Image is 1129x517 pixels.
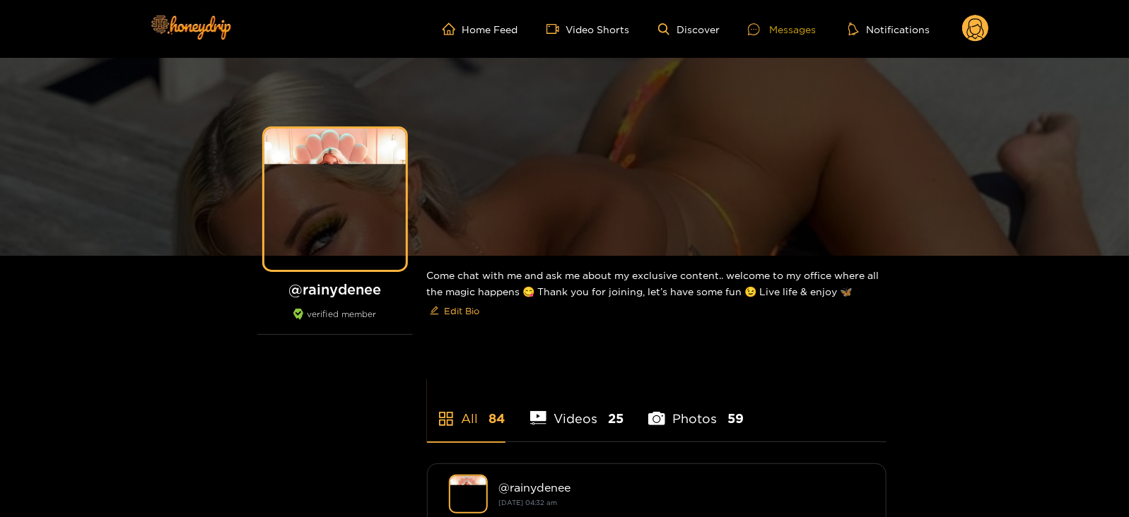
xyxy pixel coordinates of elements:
[608,410,624,427] span: 25
[546,23,566,35] span: video-camera
[427,299,483,322] button: editEdit Bio
[499,481,865,494] div: @ rainydenee
[449,475,488,513] img: rainydenee
[443,23,518,35] a: Home Feed
[844,22,934,36] button: Notifications
[658,23,720,35] a: Discover
[648,378,744,441] li: Photos
[727,410,744,427] span: 59
[427,256,887,333] div: Come chat with me and ask me about my exclusive content.. welcome to my office where all the magi...
[257,280,413,298] h1: @ rainydenee
[530,378,624,441] li: Videos
[438,410,455,427] span: appstore
[489,410,505,427] span: 84
[443,23,462,35] span: home
[257,309,413,335] div: verified member
[546,23,630,35] a: Video Shorts
[427,378,505,441] li: All
[445,304,480,318] span: Edit Bio
[430,306,439,316] span: edit
[748,21,816,37] div: Messages
[499,499,558,506] small: [DATE] 04:32 am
